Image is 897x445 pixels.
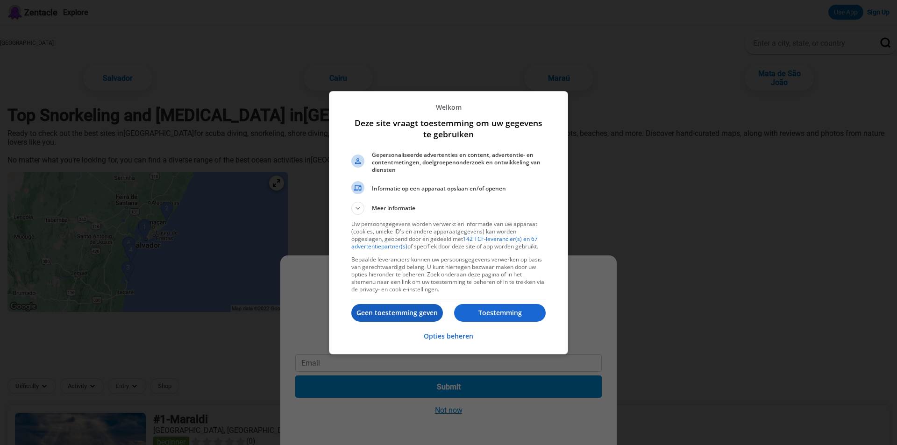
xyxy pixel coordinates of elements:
p: Geen toestemming geven [351,308,443,318]
button: Meer informatie [351,202,546,215]
span: Gepersonaliseerde advertenties en content, advertentie- en contentmetingen, doelgroepenonderzoek ... [372,151,546,174]
p: Welkom [351,103,546,112]
button: Toestemming [454,304,546,322]
button: Geen toestemming geven [351,304,443,322]
p: Bepaalde leveranciers kunnen uw persoonsgegevens verwerken op basis van gerechtvaardigd belang. U... [351,256,546,293]
h1: Deze site vraagt toestemming om uw gegevens te gebruiken [351,117,546,140]
p: Toestemming [454,308,546,318]
p: Uw persoonsgegevens worden verwerkt en informatie van uw apparaat (cookies, unieke ID's en andere... [351,220,546,250]
button: Opties beheren [424,326,473,346]
span: Meer informatie [372,204,415,215]
div: Deze site vraagt toestemming om uw gegevens te gebruiken [329,91,568,354]
span: Informatie op een apparaat opslaan en/of openen [372,185,546,192]
p: Opties beheren [424,332,473,341]
a: 142 TCF-leverancier(s) en 67 advertentiepartner(s) [351,235,538,250]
